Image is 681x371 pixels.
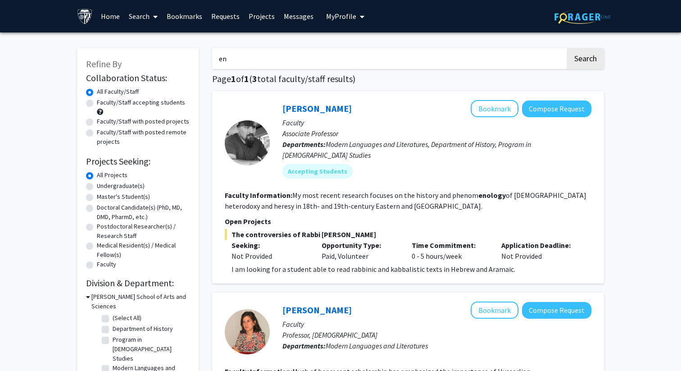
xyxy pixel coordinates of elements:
[326,341,428,350] span: Modern Languages and Literatures
[225,216,591,227] p: Open Projects
[97,192,150,202] label: Master's Student(s)
[212,48,566,69] input: Search Keywords
[86,73,190,83] h2: Collaboration Status:
[232,251,308,261] div: Not Provided
[97,181,145,191] label: Undergraduate(s)
[405,240,495,261] div: 0 - 5 hours/week
[232,240,308,251] p: Seeking:
[97,87,139,96] label: All Faculty/Staff
[279,0,318,32] a: Messages
[113,335,187,363] label: Program in [DEMOGRAPHIC_DATA] Studies
[86,156,190,167] h2: Projects Seeking:
[97,260,116,269] label: Faculty
[471,100,518,117] button: Add Pawel Maciejko to Bookmarks
[315,240,405,261] div: Paid, Volunteer
[232,264,591,275] p: I am looking for a student able to read rabbinic and kabbalistic texts in Hebrew and Aramaic.
[7,330,38,364] iframe: Chat
[212,73,604,84] h1: Page of ( total faculty/staff results)
[113,313,141,323] label: (Select All)
[282,304,352,316] a: [PERSON_NAME]
[86,278,190,289] h2: Division & Department:
[97,117,189,126] label: Faculty/Staff with posted projects
[282,319,591,330] p: Faculty
[495,240,585,261] div: Not Provided
[522,101,591,117] button: Compose Request to Pawel Maciejko
[554,10,611,24] img: ForagerOne Logo
[97,98,185,107] label: Faculty/Staff accepting students
[97,170,127,180] label: All Projects
[162,0,207,32] a: Bookmarks
[97,241,190,260] label: Medical Resident(s) / Medical Fellow(s)
[207,0,244,32] a: Requests
[86,58,122,69] span: Refine By
[501,240,578,251] p: Application Deadline:
[282,164,353,179] mat-chip: Accepting Students
[282,103,352,114] a: [PERSON_NAME]
[322,240,398,251] p: Opportunity Type:
[522,302,591,319] button: Compose Request to Rochelle Tobias
[326,12,356,21] span: My Profile
[124,0,162,32] a: Search
[244,73,249,84] span: 1
[471,302,518,319] button: Add Rochelle Tobias to Bookmarks
[91,292,190,311] h3: [PERSON_NAME] School of Arts and Sciences
[282,341,326,350] b: Departments:
[567,48,604,69] button: Search
[282,140,531,160] span: Modern Languages and Literatures, Department of History, Program in [DEMOGRAPHIC_DATA] Studies
[97,222,190,241] label: Postdoctoral Researcher(s) / Research Staff
[225,191,292,200] b: Faculty Information:
[113,324,173,334] label: Department of History
[231,73,236,84] span: 1
[252,73,257,84] span: 3
[282,140,326,149] b: Departments:
[96,0,124,32] a: Home
[282,117,591,128] p: Faculty
[225,229,591,240] span: The controversies of Rabbi [PERSON_NAME]
[478,191,506,200] b: enology
[412,240,488,251] p: Time Commitment:
[97,128,190,147] label: Faculty/Staff with posted remote projects
[282,330,591,340] p: Professor, [DEMOGRAPHIC_DATA]
[244,0,279,32] a: Projects
[77,9,93,24] img: Johns Hopkins University Logo
[282,128,591,139] p: Associate Professor
[97,203,190,222] label: Doctoral Candidate(s) (PhD, MD, DMD, PharmD, etc.)
[225,191,586,211] fg-read-more: My most recent research focuses on the history and phenom of [DEMOGRAPHIC_DATA] heterodoxy and he...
